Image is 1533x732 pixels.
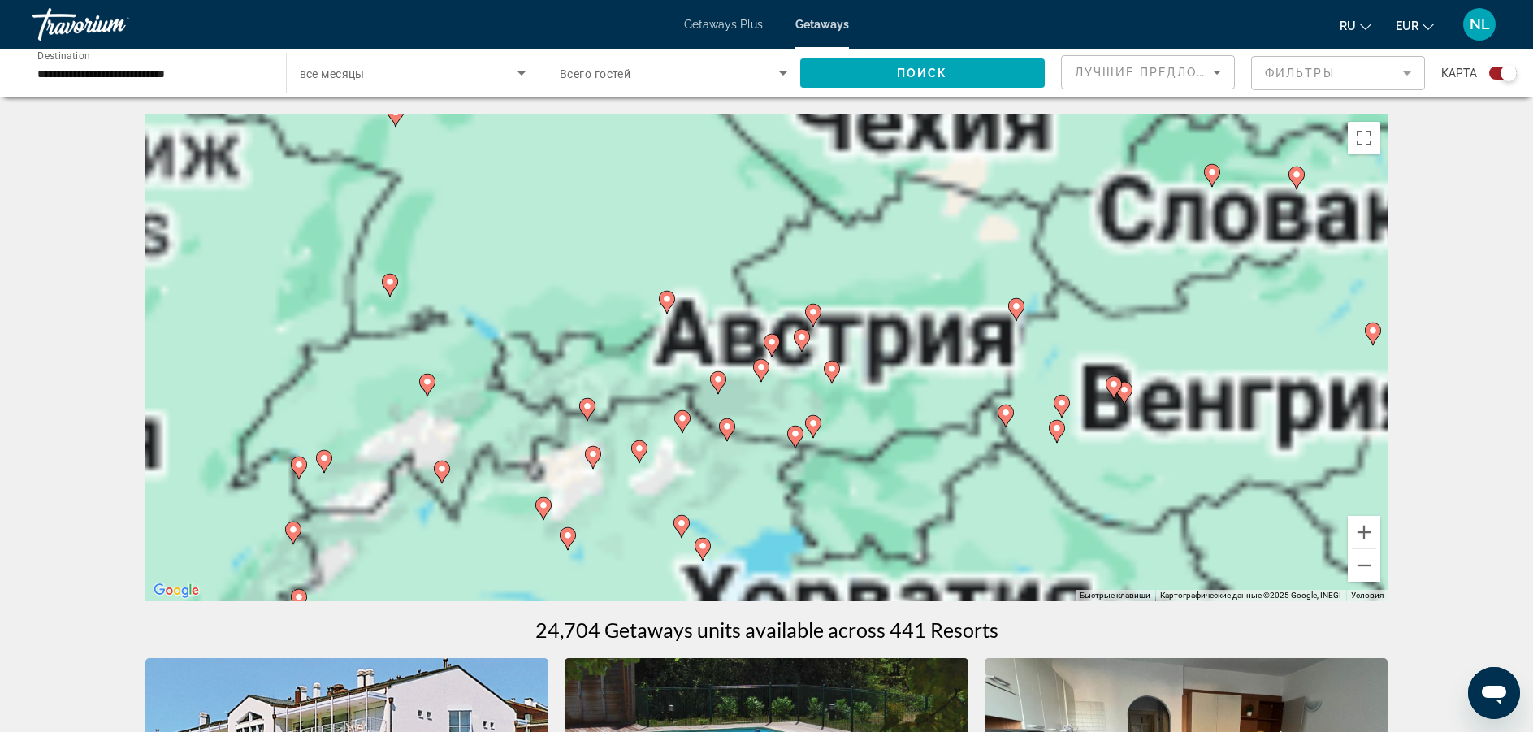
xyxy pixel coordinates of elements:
[32,3,195,45] a: Travorium
[1468,667,1520,719] iframe: Кнопка, открывающая окно обмена сообщениями; идет разговор
[1470,16,1490,32] span: NL
[37,50,90,61] span: Destination
[1348,549,1380,582] button: Уменьшить
[1396,14,1434,37] button: Change currency
[1351,591,1384,600] a: Условия (ссылка откроется в новой вкладке)
[1441,62,1477,84] span: карта
[560,67,630,80] span: Всего гостей
[684,18,763,31] a: Getaways Plus
[1348,516,1380,548] button: Увеличить
[1075,63,1221,82] mat-select: Sort by
[149,580,203,601] a: Открыть эту область в Google Картах (в новом окне)
[800,58,1046,88] button: Поиск
[1458,7,1501,41] button: User Menu
[1160,591,1341,600] span: Картографические данные ©2025 Google, INEGI
[897,67,948,80] span: Поиск
[300,67,365,80] span: все месяцы
[1340,19,1356,32] span: ru
[1075,66,1248,79] span: Лучшие предложения
[149,580,203,601] img: Google
[1251,55,1425,91] button: Filter
[1348,122,1380,154] button: Включить полноэкранный режим
[535,617,998,642] h1: 24,704 Getaways units available across 441 Resorts
[1340,14,1371,37] button: Change language
[1396,19,1418,32] span: EUR
[1080,590,1150,601] button: Быстрые клавиши
[795,18,849,31] a: Getaways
